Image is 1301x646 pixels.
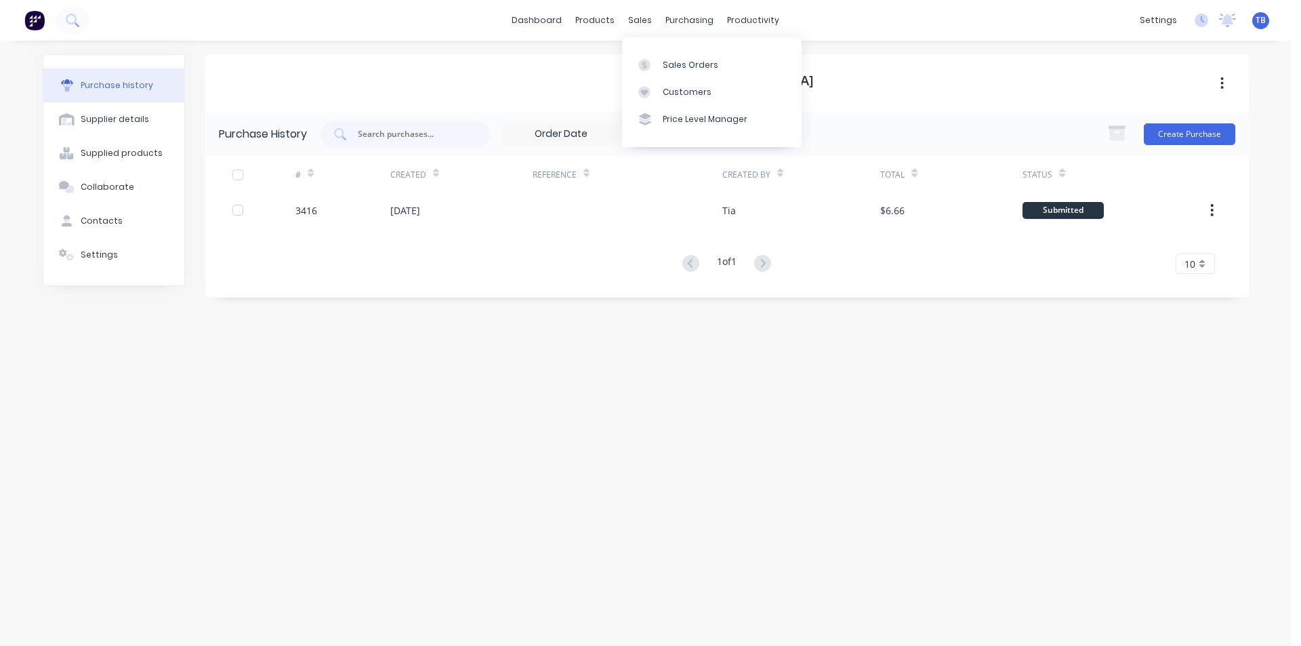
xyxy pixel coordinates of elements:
button: Contacts [43,204,184,238]
div: Submitted [1023,202,1104,219]
button: Create Purchase [1144,123,1235,145]
div: Sales Orders [663,59,718,71]
button: Supplier details [43,102,184,136]
a: Customers [622,79,802,106]
div: Created By [722,169,770,181]
a: Sales Orders [622,51,802,78]
button: Purchase history [43,68,184,102]
input: Search purchases... [356,127,469,141]
div: products [569,10,621,31]
div: 1 of 1 [717,254,737,274]
button: Supplied products [43,136,184,170]
div: Total [880,169,905,181]
div: productivity [720,10,786,31]
span: TB [1256,14,1266,26]
div: Settings [81,249,118,261]
a: Price Level Manager [622,106,802,133]
div: Customers [663,86,711,98]
img: Factory [24,10,45,31]
div: Reference [533,169,577,181]
a: dashboard [505,10,569,31]
span: 10 [1184,257,1195,271]
div: Supplier details [81,113,149,125]
div: Purchase history [81,79,153,92]
button: Settings [43,238,184,272]
div: Created [390,169,426,181]
div: $6.66 [880,203,905,218]
div: Purchase History [219,126,307,142]
div: sales [621,10,659,31]
div: 3416 [295,203,317,218]
div: [DATE] [390,203,420,218]
div: Price Level Manager [663,113,747,125]
div: Contacts [81,215,123,227]
div: Status [1023,169,1052,181]
div: # [295,169,301,181]
div: Supplied products [81,147,163,159]
div: Tia [722,203,736,218]
button: Collaborate [43,170,184,204]
div: Collaborate [81,181,134,193]
div: settings [1133,10,1184,31]
div: purchasing [659,10,720,31]
input: Order Date [504,124,618,144]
